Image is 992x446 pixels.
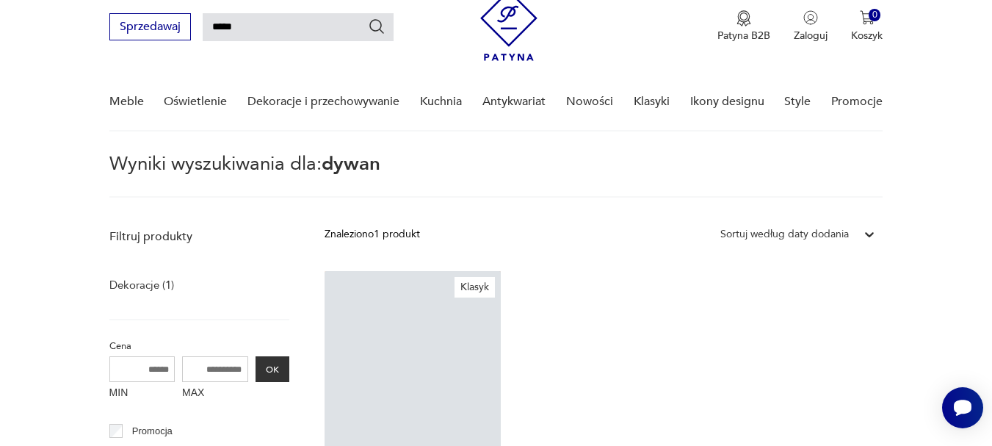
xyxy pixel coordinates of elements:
p: Patyna B2B [717,29,770,43]
img: Ikona medalu [736,10,751,26]
a: Style [784,73,811,130]
label: MAX [182,382,248,406]
iframe: Smartsupp widget button [942,387,983,428]
button: Zaloguj [794,10,828,43]
button: Szukaj [368,18,385,35]
a: Meble [109,73,144,130]
p: Wyniki wyszukiwania dla: [109,155,883,198]
p: Zaloguj [794,29,828,43]
a: Dekoracje (1) [109,275,174,295]
div: Znaleziono 1 produkt [325,226,420,242]
a: Sprzedawaj [109,23,191,33]
button: Sprzedawaj [109,13,191,40]
button: 0Koszyk [851,10,883,43]
a: Dekoracje i przechowywanie [247,73,399,130]
p: Cena [109,338,289,354]
button: Patyna B2B [717,10,770,43]
a: Kuchnia [420,73,462,130]
label: MIN [109,382,175,406]
a: Promocje [831,73,883,130]
img: Ikonka użytkownika [803,10,818,25]
span: dywan [322,151,380,177]
a: Ikony designu [690,73,764,130]
a: Antykwariat [482,73,546,130]
a: Nowości [566,73,613,130]
div: Sortuj według daty dodania [720,226,849,242]
a: Ikona medaluPatyna B2B [717,10,770,43]
a: Oświetlenie [164,73,227,130]
p: Filtruj produkty [109,229,289,245]
div: 0 [869,9,881,21]
button: OK [256,356,289,382]
p: Koszyk [851,29,883,43]
p: Promocja [132,423,173,439]
img: Ikona koszyka [860,10,875,25]
a: Klasyki [634,73,670,130]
